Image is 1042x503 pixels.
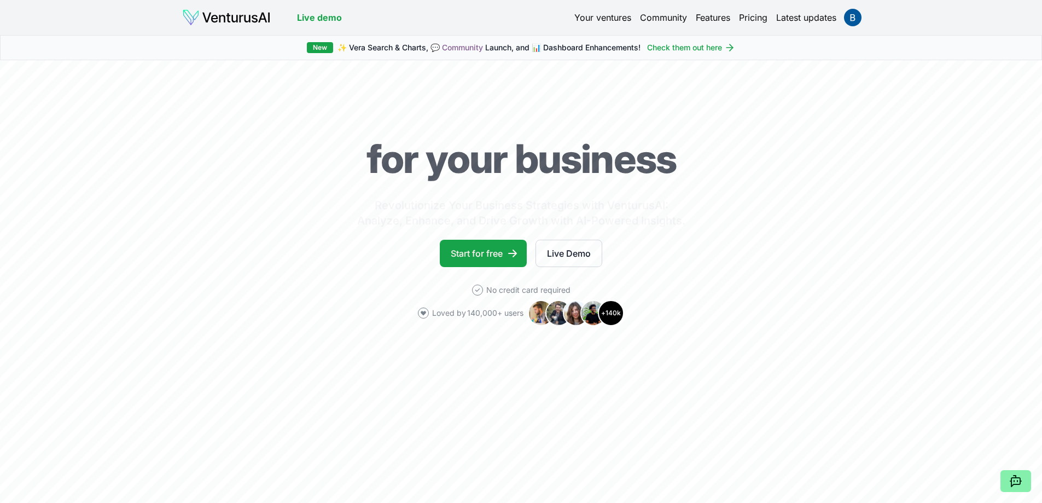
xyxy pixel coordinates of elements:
a: Check them out here [647,42,735,53]
div: New [307,42,333,53]
a: Start for free [440,240,527,267]
img: ACg8ocLy_SKzVGevYN3enIr3gEL5nyBy6s2T-4NeCJkTB7Q8IThr_Q=s96-c [844,9,861,26]
a: Features [696,11,730,24]
img: Avatar 3 [563,300,589,326]
a: Community [640,11,687,24]
a: Your ventures [574,11,631,24]
img: logo [182,9,271,26]
a: Live demo [297,11,342,24]
a: Community [442,43,483,52]
img: Avatar 1 [528,300,554,326]
a: Pricing [739,11,767,24]
span: ✨ Vera Search & Charts, 💬 Launch, and 📊 Dashboard Enhancements! [337,42,641,53]
a: Latest updates [776,11,836,24]
a: Live Demo [535,240,602,267]
img: Avatar 4 [580,300,607,326]
img: Avatar 2 [545,300,572,326]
